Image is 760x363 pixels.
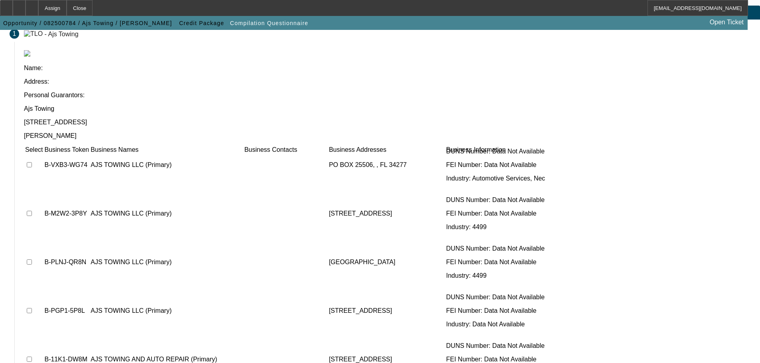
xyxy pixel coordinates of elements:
[25,146,43,154] td: Select
[446,294,554,301] p: DUNS Number: Data Not Available
[24,105,750,112] p: Ajs Towing
[446,259,554,266] p: FEI Number: Data Not Available
[3,20,172,26] span: Opportunity / 082500784 / Ajs Towing / [PERSON_NAME]
[329,161,444,169] p: PO BOX 25506, , FL 34277
[91,259,243,266] p: AJS TOWING LLC (Primary)
[44,141,89,189] td: B-VXB3-WG74
[45,30,79,37] div: - Ajs Towing
[446,224,554,231] p: Industry: 4499
[329,210,444,217] p: [STREET_ADDRESS]
[446,272,554,279] p: Industry: 4499
[44,287,89,335] td: B-PGP1-5P8L
[24,65,750,72] p: Name:
[228,16,310,30] button: Compilation Questionnaire
[446,175,554,182] p: Industry: Automotive Services, Nec
[328,146,445,154] td: Business Addresses
[446,356,554,363] p: FEI Number: Data Not Available
[446,245,554,252] p: DUNS Number: Data Not Available
[446,146,555,154] td: Business Information
[24,92,750,99] p: Personal Guarantors:
[44,190,89,237] td: B-M2W2-3P8Y
[446,342,554,349] p: DUNS Number: Data Not Available
[446,196,554,204] p: DUNS Number: Data Not Available
[24,119,750,126] p: [STREET_ADDRESS]
[91,307,243,314] p: AJS TOWING LLC (Primary)
[244,146,328,154] td: Business Contacts
[91,161,243,169] p: AJS TOWING LLC (Primary)
[177,16,226,30] button: Credit Package
[707,16,747,29] a: Open Ticket
[91,356,243,363] p: AJS TOWING AND AUTO REPAIR (Primary)
[329,259,444,266] p: [GEOGRAPHIC_DATA]
[24,132,750,139] p: [PERSON_NAME]
[44,238,89,286] td: B-PLNJ-QR8N
[329,356,444,363] p: [STREET_ADDRESS]
[230,20,308,26] span: Compilation Questionnaire
[24,50,30,57] img: tlo.png
[91,210,243,217] p: AJS TOWING LLC (Primary)
[44,146,89,154] td: Business Token
[24,78,750,85] p: Address:
[90,146,243,154] td: Business Names
[446,321,554,328] p: Industry: Data Not Available
[179,20,224,26] span: Credit Package
[446,210,554,217] p: FEI Number: Data Not Available
[13,30,16,37] span: 1
[24,30,43,37] img: TLO
[329,307,444,314] p: [STREET_ADDRESS]
[446,307,554,314] p: FEI Number: Data Not Available
[446,161,554,169] p: FEI Number: Data Not Available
